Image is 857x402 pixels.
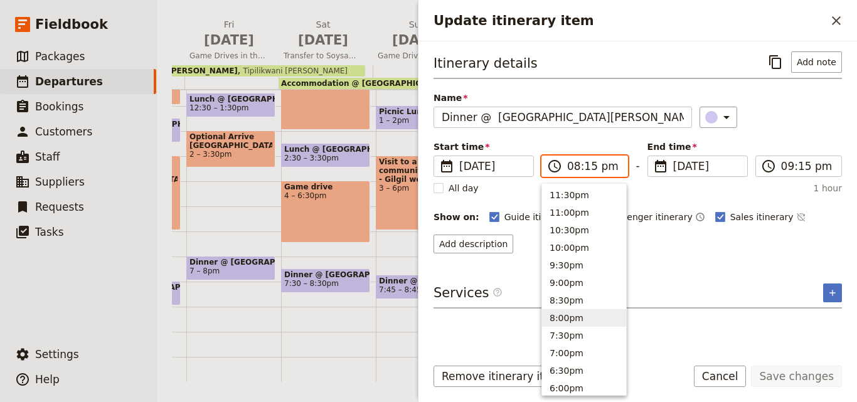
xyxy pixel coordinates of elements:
[281,181,370,243] div: Game drive4 – 6:30pm
[284,182,367,191] span: Game drive
[653,159,668,174] span: ​
[189,150,272,159] span: 2 – 3:30pm
[279,51,368,61] span: Transfer to Soysambu Conservancy, afternoon game drives
[284,191,367,200] span: 4 – 6:30pm
[281,143,370,167] div: Lunch @ [GEOGRAPHIC_DATA]2:30 – 3:30pm
[373,51,462,61] span: Game Drives Lake Nakuru & [PERSON_NAME]
[492,287,503,297] span: ​
[279,78,553,89] div: Accommodation @ [GEOGRAPHIC_DATA]Mbweha Lodge
[761,159,776,174] span: ​
[35,125,92,138] span: Customers
[379,116,409,125] span: 1 – 2pm
[35,15,108,34] span: Fieldbook
[189,267,220,275] span: 7 – 8pm
[706,110,734,125] div: ​
[35,176,85,188] span: Suppliers
[542,274,626,292] button: 9:00pm
[189,95,272,103] span: Lunch @ [GEOGRAPHIC_DATA][PERSON_NAME]
[459,159,526,174] span: [DATE]
[35,100,83,113] span: Bookings
[376,156,465,230] div: Visit to a local community project - Gilgil weavers.3 – 6pm
[376,105,465,130] div: Picnic Lunch1 – 2pm
[607,211,692,223] span: Passenger itinerary
[284,270,367,279] span: Dinner @ [GEOGRAPHIC_DATA]
[542,362,626,379] button: 6:30pm
[434,54,538,73] h3: Itinerary details
[542,186,626,204] button: 11:30pm
[35,373,60,386] span: Help
[284,154,339,162] span: 2:30 – 3:30pm
[542,327,626,344] button: 7:30pm
[238,66,348,75] span: Tipilikwani [PERSON_NAME]
[184,18,279,65] button: Fri [DATE]Game Drives in the [GEOGRAPHIC_DATA]/ Or Arrive [GEOGRAPHIC_DATA]
[284,279,339,288] span: 7:30 – 8:30pm
[279,18,373,65] button: Sat [DATE]Transfer to Soysambu Conservancy, afternoon game drives
[95,283,178,292] span: Dinner @ [GEOGRAPHIC_DATA][PERSON_NAME]
[542,257,626,274] button: 9:30pm
[796,209,806,225] button: Time not shown on sales itinerary
[636,158,639,177] span: -
[542,204,626,221] button: 11:00pm
[434,140,534,153] span: Start time
[814,182,842,194] span: 1 hour
[492,287,503,302] span: ​
[189,132,272,150] span: Optional Arrive [GEOGRAPHIC_DATA]
[186,93,275,117] div: Lunch @ [GEOGRAPHIC_DATA][PERSON_NAME]12:30 – 1:30pm
[434,366,569,387] button: Remove itinerary item
[673,159,740,174] span: [DATE]
[547,159,562,174] span: ​
[765,51,786,73] button: Copy itinerary item
[504,211,570,223] span: Guide itinerary
[730,211,794,223] span: Sales itinerary
[647,140,748,153] span: End time
[823,283,842,302] button: Add service inclusion
[189,103,248,112] span: 12:30 – 1:30pm
[434,211,479,223] div: Show on:
[35,151,60,163] span: Staff
[434,11,826,30] h2: Update itinerary item
[379,107,462,116] span: Picnic Lunch
[379,184,462,193] span: 3 – 6pm
[567,159,620,174] input: ​
[542,344,626,362] button: 7:00pm
[542,309,626,327] button: 8:00pm
[434,92,692,104] span: Name
[281,268,370,293] div: Dinner @ [GEOGRAPHIC_DATA]7:30 – 8:30pm
[379,157,462,184] span: Visit to a local community project - Gilgil weavers.
[184,51,274,61] span: Game Drives in the [GEOGRAPHIC_DATA]/ Or Arrive [GEOGRAPHIC_DATA]
[284,31,363,50] span: [DATE]
[189,31,269,50] span: [DATE]
[186,130,275,167] div: Optional Arrive [GEOGRAPHIC_DATA]2 – 3:30pm
[376,275,465,299] div: Dinner @ [GEOGRAPHIC_DATA]7:45 – 8:45pm
[284,18,363,50] h2: Sat
[700,107,737,128] button: ​
[434,235,513,253] button: Add description
[751,366,842,387] button: Save changes
[189,18,269,50] h2: Fri
[542,379,626,397] button: 6:00pm
[189,258,272,267] span: Dinner @ [GEOGRAPHIC_DATA][PERSON_NAME], ACK Facility [GEOGRAPHIC_DATA]
[694,366,747,387] button: Cancel
[378,18,457,50] h2: Sun
[826,10,847,31] button: Close drawer
[95,120,178,129] span: Lunch @ [GEOGRAPHIC_DATA][PERSON_NAME]
[186,256,275,280] div: Dinner @ [GEOGRAPHIC_DATA][PERSON_NAME], ACK Facility [GEOGRAPHIC_DATA]7 – 8pm
[542,221,626,239] button: 10:30pm
[434,107,692,128] input: Name
[379,285,434,294] span: 7:45 – 8:45pm
[35,50,85,63] span: Packages
[791,51,842,73] button: Add note
[542,292,626,309] button: 8:30pm
[281,79,450,88] span: Accommodation @ [GEOGRAPHIC_DATA]
[695,209,705,225] button: Time shown on passenger itinerary
[439,159,454,174] span: ​
[781,159,834,174] input: ​
[378,31,457,50] span: [DATE]
[35,348,79,361] span: Settings
[379,277,462,285] span: Dinner @ [GEOGRAPHIC_DATA]
[434,283,503,302] h3: Services
[35,75,103,88] span: Departures
[449,182,479,194] span: All day
[35,226,64,238] span: Tasks
[35,201,84,213] span: Requests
